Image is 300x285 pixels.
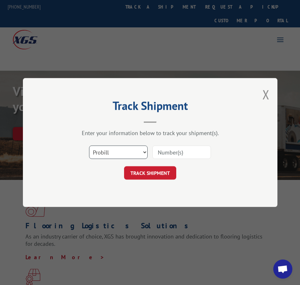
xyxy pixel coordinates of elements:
input: Number(s) [152,146,211,159]
button: TRACK SHIPMENT [124,166,176,180]
div: Enter your information below to track your shipment(s). [55,129,246,137]
div: Ouvrir le chat [273,260,292,279]
button: Close modal [262,86,269,103]
h2: Track Shipment [55,101,246,113]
